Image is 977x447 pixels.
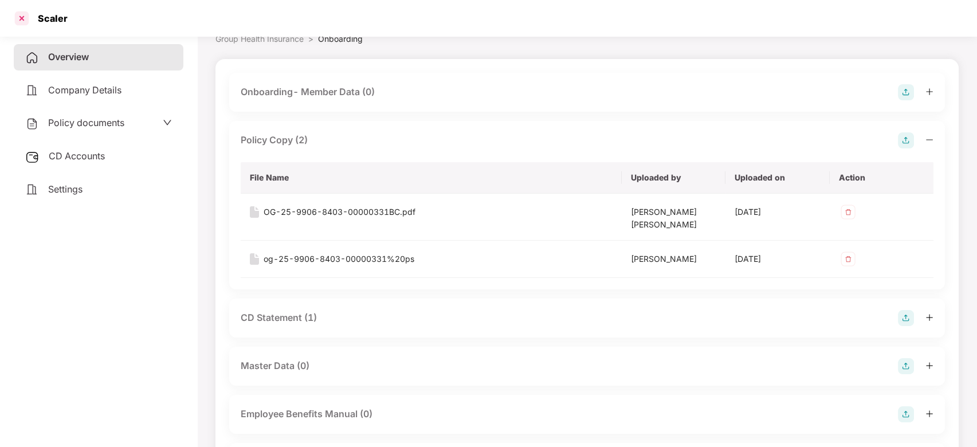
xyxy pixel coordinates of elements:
img: svg+xml;base64,PHN2ZyB4bWxucz0iaHR0cDovL3d3dy53My5vcmcvMjAwMC9zdmciIHdpZHRoPSIxNiIgaGVpZ2h0PSIyMC... [250,206,259,218]
div: Scaler [31,13,68,24]
span: Group Health Insurance [215,34,304,44]
span: Onboarding [318,34,363,44]
th: Uploaded on [725,162,829,194]
img: svg+xml;base64,PHN2ZyB4bWxucz0iaHR0cDovL3d3dy53My5vcmcvMjAwMC9zdmciIHdpZHRoPSIyNCIgaGVpZ2h0PSIyNC... [25,51,39,65]
div: [PERSON_NAME] [PERSON_NAME] [631,206,716,231]
img: svg+xml;base64,PHN2ZyB4bWxucz0iaHR0cDovL3d3dy53My5vcmcvMjAwMC9zdmciIHdpZHRoPSIyOCIgaGVpZ2h0PSIyOC... [898,84,914,100]
img: svg+xml;base64,PHN2ZyB4bWxucz0iaHR0cDovL3d3dy53My5vcmcvMjAwMC9zdmciIHdpZHRoPSIyNCIgaGVpZ2h0PSIyNC... [25,117,39,131]
th: Uploaded by [622,162,725,194]
div: CD Statement (1) [241,311,317,325]
span: plus [925,410,933,418]
span: Company Details [48,84,121,96]
div: Master Data (0) [241,359,309,373]
span: down [163,118,172,127]
img: svg+xml;base64,PHN2ZyB4bWxucz0iaHR0cDovL3d3dy53My5vcmcvMjAwMC9zdmciIHdpZHRoPSIyOCIgaGVpZ2h0PSIyOC... [898,406,914,422]
img: svg+xml;base64,PHN2ZyB4bWxucz0iaHR0cDovL3d3dy53My5vcmcvMjAwMC9zdmciIHdpZHRoPSIyOCIgaGVpZ2h0PSIyOC... [898,132,914,148]
img: svg+xml;base64,PHN2ZyB4bWxucz0iaHR0cDovL3d3dy53My5vcmcvMjAwMC9zdmciIHdpZHRoPSIzMiIgaGVpZ2h0PSIzMi... [839,250,857,268]
div: Policy Copy (2) [241,133,308,147]
span: Settings [48,183,83,195]
span: CD Accounts [49,150,105,162]
img: svg+xml;base64,PHN2ZyB4bWxucz0iaHR0cDovL3d3dy53My5vcmcvMjAwMC9zdmciIHdpZHRoPSIyNCIgaGVpZ2h0PSIyNC... [25,183,39,197]
img: svg+xml;base64,PHN2ZyB3aWR0aD0iMjUiIGhlaWdodD0iMjQiIHZpZXdCb3g9IjAgMCAyNSAyNCIgZmlsbD0ibm9uZSIgeG... [25,150,40,164]
div: [DATE] [735,206,820,218]
div: Onboarding- Member Data (0) [241,85,375,99]
span: > [308,34,313,44]
span: Overview [48,51,89,62]
th: Action [830,162,933,194]
span: plus [925,313,933,321]
div: [PERSON_NAME] [631,253,716,265]
div: og-25-9906-8403-00000331%20ps [264,253,414,265]
img: svg+xml;base64,PHN2ZyB4bWxucz0iaHR0cDovL3d3dy53My5vcmcvMjAwMC9zdmciIHdpZHRoPSIzMiIgaGVpZ2h0PSIzMi... [839,203,857,221]
img: svg+xml;base64,PHN2ZyB4bWxucz0iaHR0cDovL3d3dy53My5vcmcvMjAwMC9zdmciIHdpZHRoPSIyOCIgaGVpZ2h0PSIyOC... [898,310,914,326]
span: plus [925,362,933,370]
img: svg+xml;base64,PHN2ZyB4bWxucz0iaHR0cDovL3d3dy53My5vcmcvMjAwMC9zdmciIHdpZHRoPSIyOCIgaGVpZ2h0PSIyOC... [898,358,914,374]
div: [DATE] [735,253,820,265]
div: Employee Benefits Manual (0) [241,407,372,421]
span: Policy documents [48,117,124,128]
th: File Name [241,162,622,194]
img: svg+xml;base64,PHN2ZyB4bWxucz0iaHR0cDovL3d3dy53My5vcmcvMjAwMC9zdmciIHdpZHRoPSIxNiIgaGVpZ2h0PSIyMC... [250,253,259,265]
div: OG-25-9906-8403-00000331BC.pdf [264,206,415,218]
span: minus [925,136,933,144]
span: plus [925,88,933,96]
img: svg+xml;base64,PHN2ZyB4bWxucz0iaHR0cDovL3d3dy53My5vcmcvMjAwMC9zdmciIHdpZHRoPSIyNCIgaGVpZ2h0PSIyNC... [25,84,39,97]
